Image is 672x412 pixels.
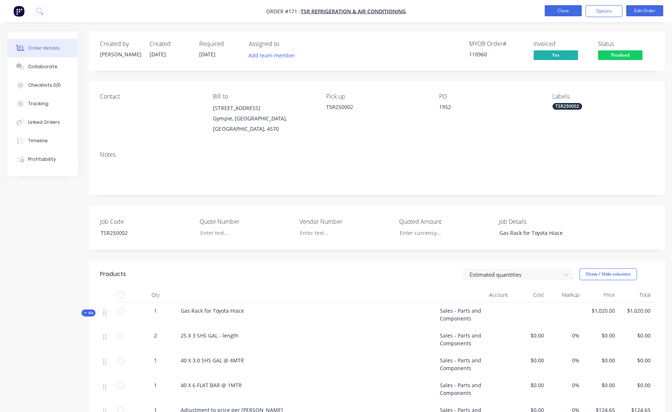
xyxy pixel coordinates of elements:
div: Contact [100,93,201,100]
div: Linked Orders [28,119,60,126]
span: 1 [154,381,157,389]
button: Kit [81,309,96,316]
button: Edit Order [626,5,663,16]
span: 25 X 3 SHS GAL - length [181,332,238,339]
div: Products [100,270,126,279]
div: Price [582,288,618,302]
span: Gas Rack for Toyota Hiace [181,307,244,314]
div: Qty [133,288,178,302]
div: Labels [552,93,653,100]
div: Cost [511,288,546,302]
span: 40 X 3.0 SHS GAL @ 4MTR [181,357,244,364]
div: Sales - Parts and Components [437,377,511,402]
div: Pick up [326,93,427,100]
div: TSR250002 [326,103,427,111]
span: $0.00 [514,381,544,389]
span: 1 [154,356,157,364]
div: PO [439,93,540,100]
div: Sales - Parts and Components [437,327,511,352]
div: Checklists 0/0 [28,82,61,89]
button: Linked Orders [7,113,78,132]
span: 2 [154,332,157,339]
button: Options [585,5,622,17]
span: $0.00 [621,381,651,389]
span: $1,020.00 [585,307,615,315]
div: Gas Rack for Toyota Hiace [493,227,586,238]
input: Enter currency... [394,227,491,239]
button: Finalised [598,50,642,62]
div: Account [437,288,511,302]
div: Assigned to [249,40,323,47]
span: 0% [549,356,579,364]
span: $0.00 [621,356,651,364]
button: Checklists 0/0 [7,76,78,94]
span: 0% [549,332,579,339]
div: Tracking [28,100,49,107]
span: [DATE] [199,51,215,58]
div: TSR250002 [552,103,582,110]
span: $0.00 [621,332,651,339]
span: Finalised [598,50,642,60]
span: 0% [549,381,579,389]
div: MYOB Order # [469,40,525,47]
button: Close [545,5,582,16]
label: Vendor Number [299,217,392,226]
div: Status [598,40,653,47]
span: [DATE] [150,51,166,58]
label: Quote Number [200,217,292,226]
span: $1,020.00 [621,307,651,315]
div: TSR250002 [95,227,187,238]
div: Required [199,40,240,47]
div: 110960 [469,50,525,58]
label: Quoted Amount [399,217,492,226]
span: $0.00 [585,356,615,364]
div: Created [150,40,190,47]
div: Bill to [213,93,314,100]
div: [STREET_ADDRESS] [213,103,314,113]
div: Sales - Parts and Components [437,302,511,327]
div: Gympie, [GEOGRAPHIC_DATA], [GEOGRAPHIC_DATA], 4570 [213,113,314,134]
button: Order details [7,39,78,57]
span: $0.00 [585,332,615,339]
span: 40 X 6 FLAT BAR @ 1MTR [181,382,242,389]
span: Kit [84,310,93,316]
a: TSR Refrigeration & Air Conditioning [301,8,406,15]
div: Collaborate [28,63,57,70]
button: Timeline [7,132,78,150]
img: Factory [13,6,24,17]
span: $0.00 [514,356,544,364]
div: Total [618,288,653,302]
div: Invoiced [534,40,589,47]
span: Order #171 - [266,8,301,15]
span: $0.00 [514,332,544,339]
button: Tracking [7,94,78,113]
label: Job Details [499,217,591,226]
div: Created by [100,40,141,47]
button: Collaborate [7,57,78,76]
div: 1952 [439,103,532,113]
button: Add team member [249,50,299,60]
div: Order details [28,45,60,51]
button: Add team member [245,50,299,60]
div: [PERSON_NAME] [100,50,141,58]
div: Sales - Parts and Components [437,352,511,377]
div: Timeline [28,137,48,144]
div: [STREET_ADDRESS]Gympie, [GEOGRAPHIC_DATA], [GEOGRAPHIC_DATA], 4570 [213,103,314,134]
div: Markup [546,288,582,302]
div: Profitability [28,156,56,163]
div: Notes [100,151,653,158]
label: Job Code [100,217,193,226]
span: Yes [534,50,578,60]
span: $0.00 [585,381,615,389]
span: 1 [154,307,157,315]
button: Show / Hide columns [579,268,637,280]
button: Profitability [7,150,78,169]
